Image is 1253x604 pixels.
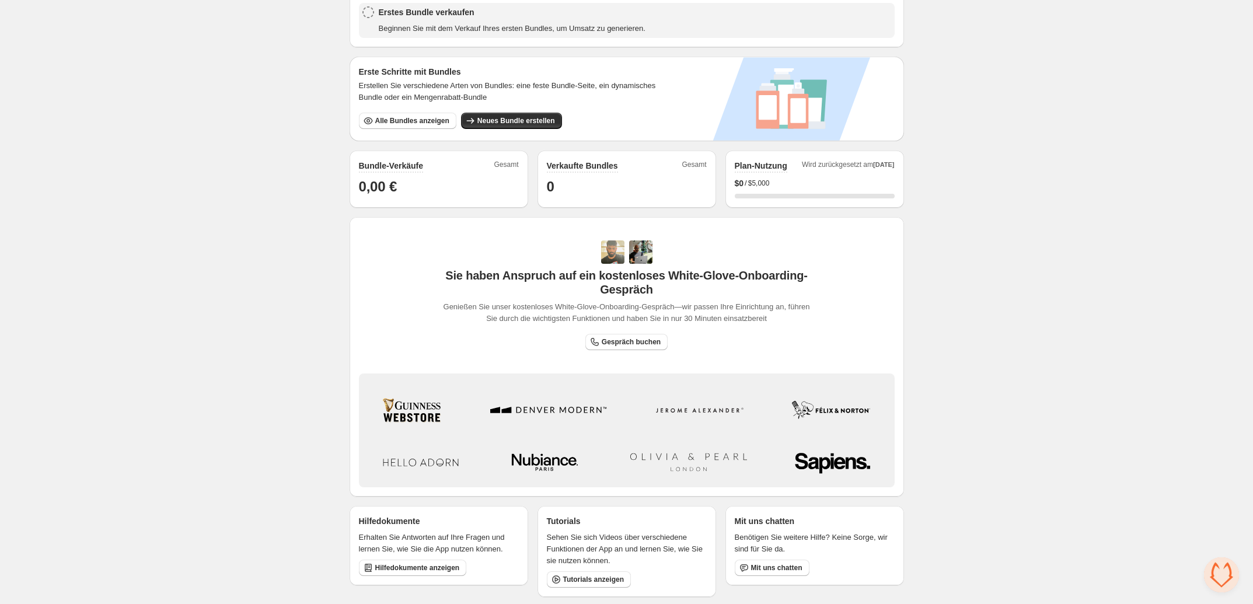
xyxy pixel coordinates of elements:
h2: Plan-Nutzung [735,160,787,172]
span: Hilfedokumente anzeigen [375,563,460,572]
p: Hilfedokumente [359,515,420,527]
h1: 0,00 € [359,177,519,196]
div: / [735,177,895,189]
img: Adi [601,240,624,264]
h2: Bundle-Verkäufe [359,160,423,172]
span: Genießen Sie unser kostenloses White-Glove-Onboarding-Gespräch—wir passen Ihre Einrichtung an, fü... [439,301,814,324]
h2: Verkaufte Bundles [547,160,618,172]
p: Tutorials [547,515,581,527]
p: Benötigen Sie weitere Hilfe? Keine Sorge, wir sind für Sie da. [735,532,895,555]
a: Hilfedokumente anzeigen [359,560,467,576]
a: Tutorials anzeigen [547,571,631,588]
span: Mit uns chatten [751,563,802,572]
p: Erhalten Sie Antworten auf Ihre Fragen und lernen Sie, wie Sie die App nutzen können. [359,532,519,555]
span: Wird zurückgesetzt am [802,160,895,173]
span: [DATE] [873,161,894,168]
p: Sehen Sie sich Videos über verschiedene Funktionen der App an und lernen Sie, wie Sie sie nutzen ... [547,532,707,567]
div: Chat öffnen [1204,557,1239,592]
span: $5,000 [748,179,770,188]
span: Erstes Bundle verkaufen [379,6,645,18]
button: Alle Bundles anzeigen [359,113,456,129]
span: Gespräch buchen [602,337,661,347]
h1: 0 [547,177,707,196]
span: $ 0 [735,177,744,189]
span: Erstellen Sie verschiedene Arten von Bundles: eine feste Bundle-Seite, ein dynamisches Bundle ode... [359,80,682,103]
span: Gesamt [494,160,518,173]
h3: Erste Schritte mit Bundles [359,66,682,78]
span: Sie haben Anspruch auf ein kostenloses White-Glove-Onboarding-Gespräch [439,268,814,296]
p: Mit uns chatten [735,515,795,527]
span: Alle Bundles anzeigen [375,116,449,125]
button: Mit uns chatten [735,560,809,576]
span: Neues Bundle erstellen [477,116,555,125]
a: Gespräch buchen [585,334,668,350]
span: Tutorials anzeigen [563,575,624,584]
img: Prakhar [629,240,652,264]
span: Gesamt [682,160,706,173]
button: Neues Bundle erstellen [461,113,562,129]
span: Beginnen Sie mit dem Verkauf Ihres ersten Bundles, um Umsatz zu generieren. [379,23,645,34]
